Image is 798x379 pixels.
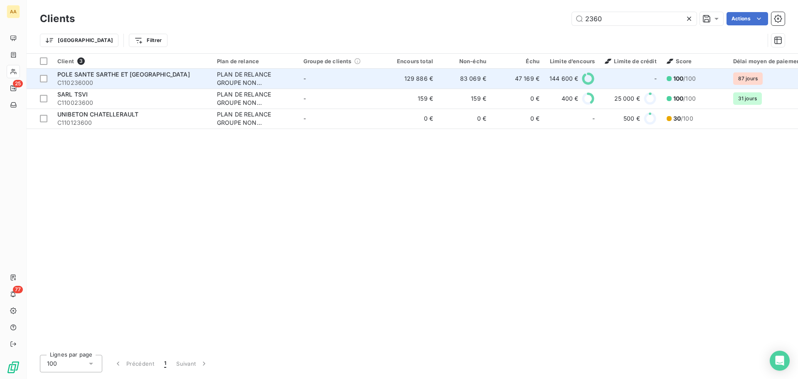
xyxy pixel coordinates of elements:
td: 0 € [491,109,544,129]
span: C110236000 [57,79,207,87]
div: AA [7,5,20,18]
span: /100 [673,94,696,103]
button: Filtrer [129,34,167,47]
span: 100 [673,75,683,82]
td: 0 € [491,89,544,109]
button: Actions [727,12,768,25]
img: Logo LeanPay [7,361,20,374]
td: 129 886 € [385,69,438,89]
span: 1 [164,359,166,368]
span: - [654,74,657,83]
td: 0 € [438,109,491,129]
div: Encours total [390,58,433,64]
input: Rechercher [572,12,697,25]
span: - [592,114,595,123]
span: C110123600 [57,119,207,127]
span: UNIBETON CHATELLERAULT [57,111,138,118]
td: 0 € [385,109,438,129]
span: - [303,115,306,122]
div: PLAN DE RELANCE GROUPE NON AUTOMATIQUE [217,110,293,127]
span: - [303,95,306,102]
div: Plan de relance [217,58,293,64]
td: 83 069 € [438,69,491,89]
span: 87 jours [733,72,763,85]
div: Open Intercom Messenger [770,351,790,371]
div: Non-échu [443,58,486,64]
span: C110023600 [57,99,207,107]
span: Limite de crédit [605,58,656,64]
span: 3 [77,57,85,65]
div: PLAN DE RELANCE GROUPE NON AUTOMATIQUE [217,70,293,87]
div: Échu [496,58,539,64]
span: 100 [47,359,57,368]
span: /100 [673,114,693,123]
span: Score [667,58,692,64]
button: Précédent [109,355,159,372]
button: [GEOGRAPHIC_DATA] [40,34,118,47]
span: Groupe de clients [303,58,352,64]
span: 25 [13,80,23,87]
span: 500 € [623,114,640,123]
span: Client [57,58,74,64]
button: 1 [159,355,171,372]
span: 31 jours [733,92,762,105]
span: 400 € [562,94,579,103]
span: 30 [673,115,681,122]
div: PLAN DE RELANCE GROUPE NON AUTOMATIQUE [217,90,293,107]
span: SARL TSVI [57,91,88,98]
span: 77 [13,286,23,293]
span: 144 600 € [549,74,578,83]
div: Limite d’encours [549,58,595,64]
span: POLE SANTE SARTHE ET [GEOGRAPHIC_DATA] [57,71,190,78]
span: 100 [673,95,683,102]
td: 159 € [438,89,491,109]
h3: Clients [40,11,75,26]
span: - [303,75,306,82]
td: 47 169 € [491,69,544,89]
button: Suivant [171,355,213,372]
td: 159 € [385,89,438,109]
span: /100 [673,74,696,83]
span: 25 000 € [614,94,640,103]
